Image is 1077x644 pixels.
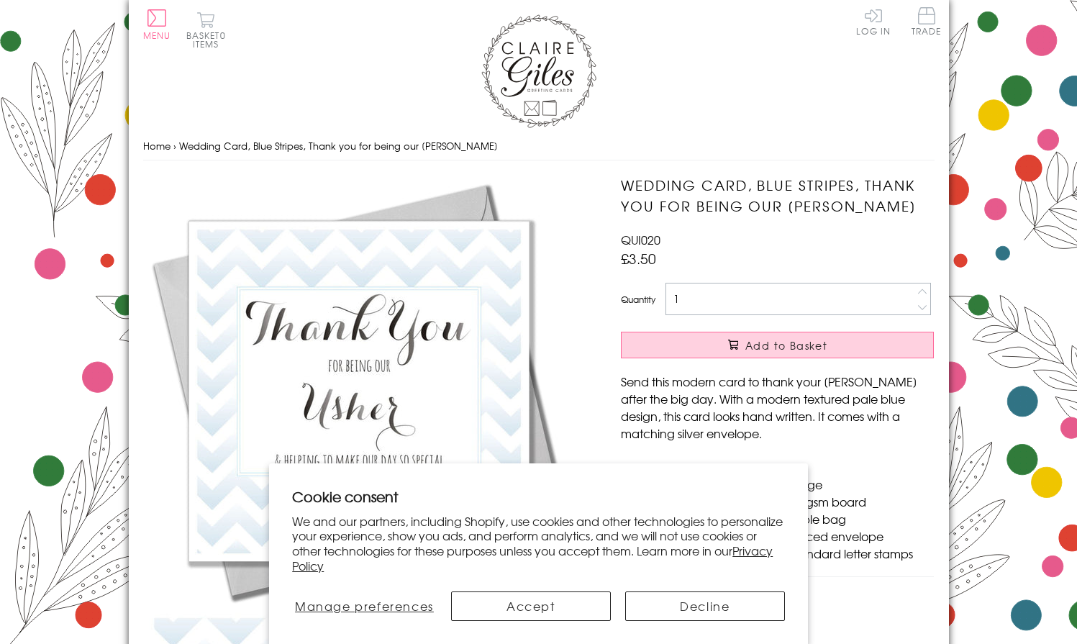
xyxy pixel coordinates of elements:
[621,248,656,268] span: £3.50
[292,486,785,507] h2: Cookie consent
[621,231,660,248] span: QUI020
[745,338,827,353] span: Add to Basket
[912,7,942,35] span: Trade
[186,12,226,48] button: Basket0 items
[451,591,611,621] button: Accept
[193,29,226,50] span: 0 items
[143,139,171,153] a: Home
[292,591,436,621] button: Manage preferences
[179,139,498,153] span: Wedding Card, Blue Stripes, Thank you for being our [PERSON_NAME]
[292,514,785,573] p: We and our partners, including Shopify, use cookies and other technologies to personalize your ex...
[143,175,575,607] img: Wedding Card, Blue Stripes, Thank you for being our Usher
[856,7,891,35] a: Log In
[621,332,934,358] button: Add to Basket
[292,542,773,574] a: Privacy Policy
[625,591,785,621] button: Decline
[481,14,596,128] img: Claire Giles Greetings Cards
[621,175,934,217] h1: Wedding Card, Blue Stripes, Thank you for being our [PERSON_NAME]
[143,9,171,40] button: Menu
[173,139,176,153] span: ›
[635,458,934,476] li: Dimensions: 150mm x 150mm
[912,7,942,38] a: Trade
[143,29,171,42] span: Menu
[295,597,434,614] span: Manage preferences
[621,373,934,442] p: Send this modern card to thank your [PERSON_NAME] after the big day. With a modern textured pale ...
[621,293,655,306] label: Quantity
[143,132,935,161] nav: breadcrumbs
